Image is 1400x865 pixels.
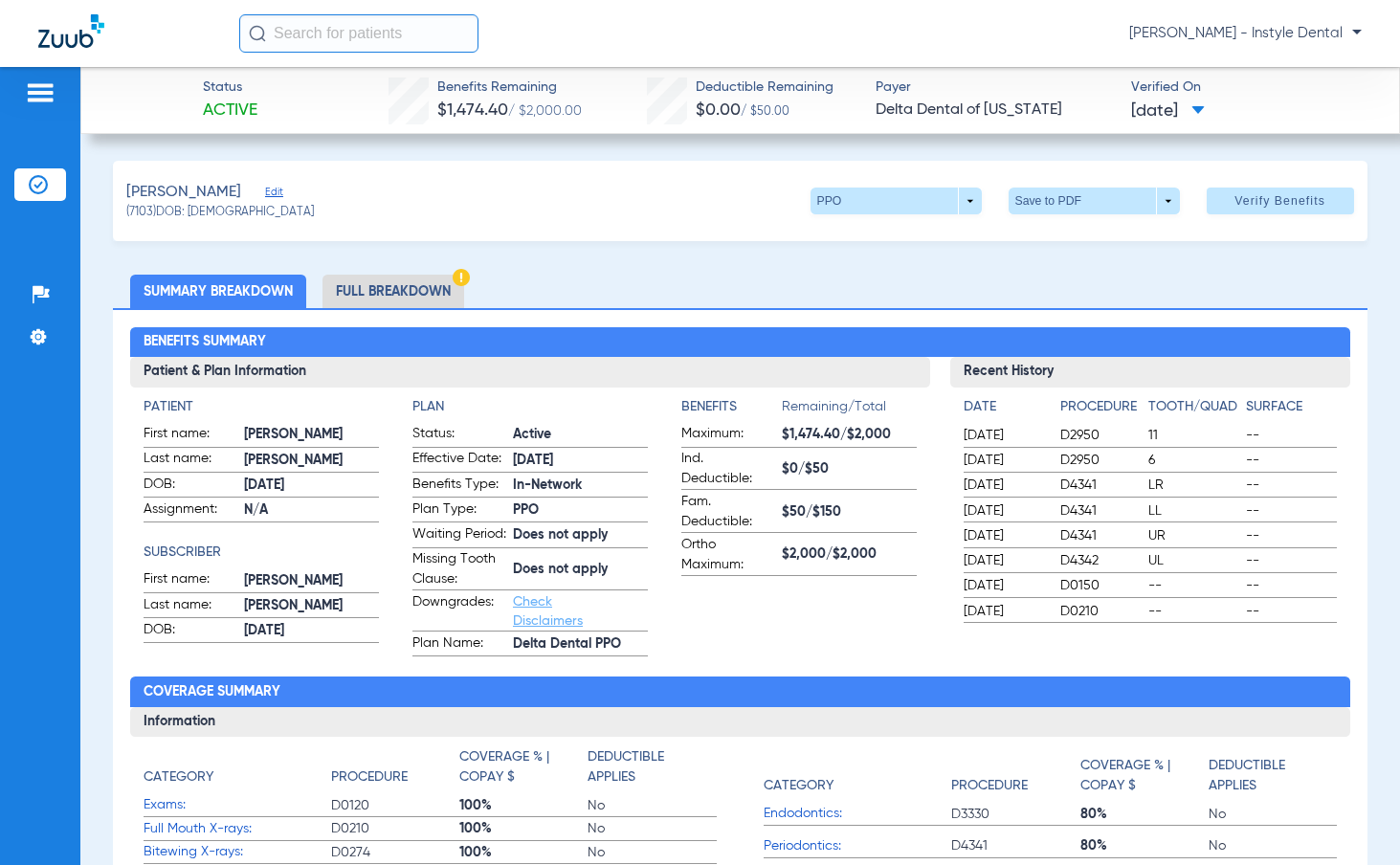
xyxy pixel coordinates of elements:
[412,397,648,417] h4: Plan
[1148,476,1239,495] span: LR
[144,543,379,563] h4: Subscriber
[1060,451,1142,470] span: D2950
[513,595,583,628] a: Check Disclaimers
[244,596,379,616] span: [PERSON_NAME]
[782,459,917,479] span: $0/$50
[459,796,588,815] span: 100%
[239,14,478,53] input: Search for patients
[144,747,331,794] app-breakdown-title: Category
[951,776,1028,796] h4: Procedure
[1148,576,1239,595] span: --
[25,81,56,104] img: hamburger-icon
[1148,397,1239,424] app-breakdown-title: Tooth/Quad
[513,425,648,445] span: Active
[412,633,506,656] span: Plan Name:
[964,551,1044,570] span: [DATE]
[1060,602,1142,621] span: D0210
[951,747,1079,803] app-breakdown-title: Procedure
[513,525,648,545] span: Does not apply
[1080,747,1209,803] app-breakdown-title: Coverage % | Copay $
[244,425,379,445] span: [PERSON_NAME]
[764,804,951,824] span: Endodontics:
[412,524,506,547] span: Waiting Period:
[244,621,379,641] span: [DATE]
[1246,397,1337,424] app-breakdown-title: Surface
[1246,602,1337,621] span: --
[1060,576,1142,595] span: D0150
[144,569,237,592] span: First name:
[1246,476,1337,495] span: --
[331,747,459,794] app-breakdown-title: Procedure
[1148,602,1239,621] span: --
[144,397,379,417] app-breakdown-title: Patient
[782,397,917,424] span: Remaining/Total
[144,449,237,472] span: Last name:
[126,205,314,222] span: (7103) DOB: [DEMOGRAPHIC_DATA]
[412,592,506,631] span: Downgrades:
[951,836,1079,855] span: D4341
[964,501,1044,521] span: [DATE]
[588,796,716,815] span: No
[782,502,917,522] span: $50/$150
[331,819,459,838] span: D0210
[588,747,716,794] app-breakdown-title: Deductible Applies
[588,747,706,787] h4: Deductible Applies
[1060,551,1142,570] span: D4342
[681,492,775,532] span: Fam. Deductible:
[412,499,506,522] span: Plan Type:
[144,595,237,618] span: Last name:
[1148,426,1239,445] span: 11
[741,106,789,118] span: / $50.00
[1060,397,1142,417] h4: Procedure
[964,526,1044,545] span: [DATE]
[1060,526,1142,545] span: D4341
[412,475,506,498] span: Benefits Type:
[144,475,237,498] span: DOB:
[1209,747,1337,803] app-breakdown-title: Deductible Applies
[696,101,741,119] span: $0.00
[130,275,306,308] li: Summary Breakdown
[1207,188,1354,214] button: Verify Benefits
[249,25,266,42] img: Search Icon
[130,357,930,388] h3: Patient & Plan Information
[513,500,648,521] span: PPO
[1080,756,1199,796] h4: Coverage % | Copay $
[144,424,237,447] span: First name:
[513,476,648,496] span: In-Network
[1131,100,1205,123] span: [DATE]
[764,836,951,856] span: Periodontics:
[950,357,1350,388] h3: Recent History
[130,327,1350,358] h2: Benefits Summary
[513,451,648,471] span: [DATE]
[964,451,1044,470] span: [DATE]
[244,476,379,496] span: [DATE]
[144,767,213,787] h4: Category
[1148,451,1239,470] span: 6
[203,78,257,98] span: Status
[508,104,582,118] span: / $2,000.00
[1080,836,1209,855] span: 80%
[130,707,1350,738] h3: Information
[588,819,716,838] span: No
[1234,193,1325,209] span: Verify Benefits
[1246,526,1337,545] span: --
[1131,78,1369,98] span: Verified On
[1246,397,1337,417] h4: Surface
[513,634,648,654] span: Delta Dental PPO
[681,397,782,424] app-breakdown-title: Benefits
[144,795,331,815] span: Exams:
[459,819,588,838] span: 100%
[588,843,716,862] span: No
[764,776,833,796] h4: Category
[964,397,1044,417] h4: Date
[203,99,257,122] span: Active
[437,101,508,119] span: $1,474.40
[1246,551,1337,570] span: --
[244,500,379,521] span: N/A
[964,397,1044,424] app-breakdown-title: Date
[811,188,982,214] button: PPO
[1209,836,1337,855] span: No
[1246,576,1337,595] span: --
